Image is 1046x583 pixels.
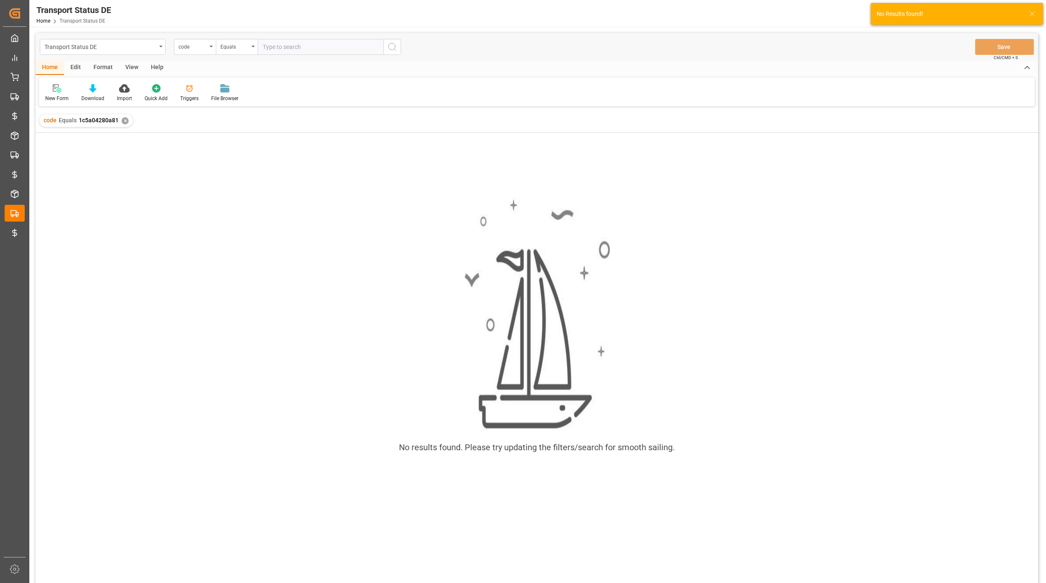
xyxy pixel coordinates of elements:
button: open menu [174,39,216,55]
div: Triggers [180,95,199,102]
a: Home [36,18,50,24]
div: Transport Status DE [44,41,156,52]
div: Home [36,61,64,75]
span: 1c5a04280a81 [79,117,119,124]
div: ✕ [122,117,129,124]
button: search button [383,39,401,55]
div: File Browser [211,95,238,102]
div: New Form [45,95,69,102]
div: Format [87,61,119,75]
span: code [44,117,57,124]
div: No Results found! [877,10,1021,18]
button: open menu [216,39,258,55]
div: Import [117,95,132,102]
div: Download [81,95,104,102]
div: No results found. Please try updating the filters/search for smooth sailing. [399,441,675,454]
span: Equals [59,117,77,124]
div: View [119,61,145,75]
div: code [179,41,207,51]
div: Edit [64,61,87,75]
input: Type to search [258,39,383,55]
div: Transport Status DE [36,4,111,16]
div: Help [145,61,170,75]
button: open menu [40,39,166,55]
div: Quick Add [145,95,168,102]
button: Save [975,39,1034,55]
span: Ctrl/CMD + S [994,54,1018,61]
div: Equals [220,41,249,51]
img: smooth_sailing.jpeg [463,198,610,431]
